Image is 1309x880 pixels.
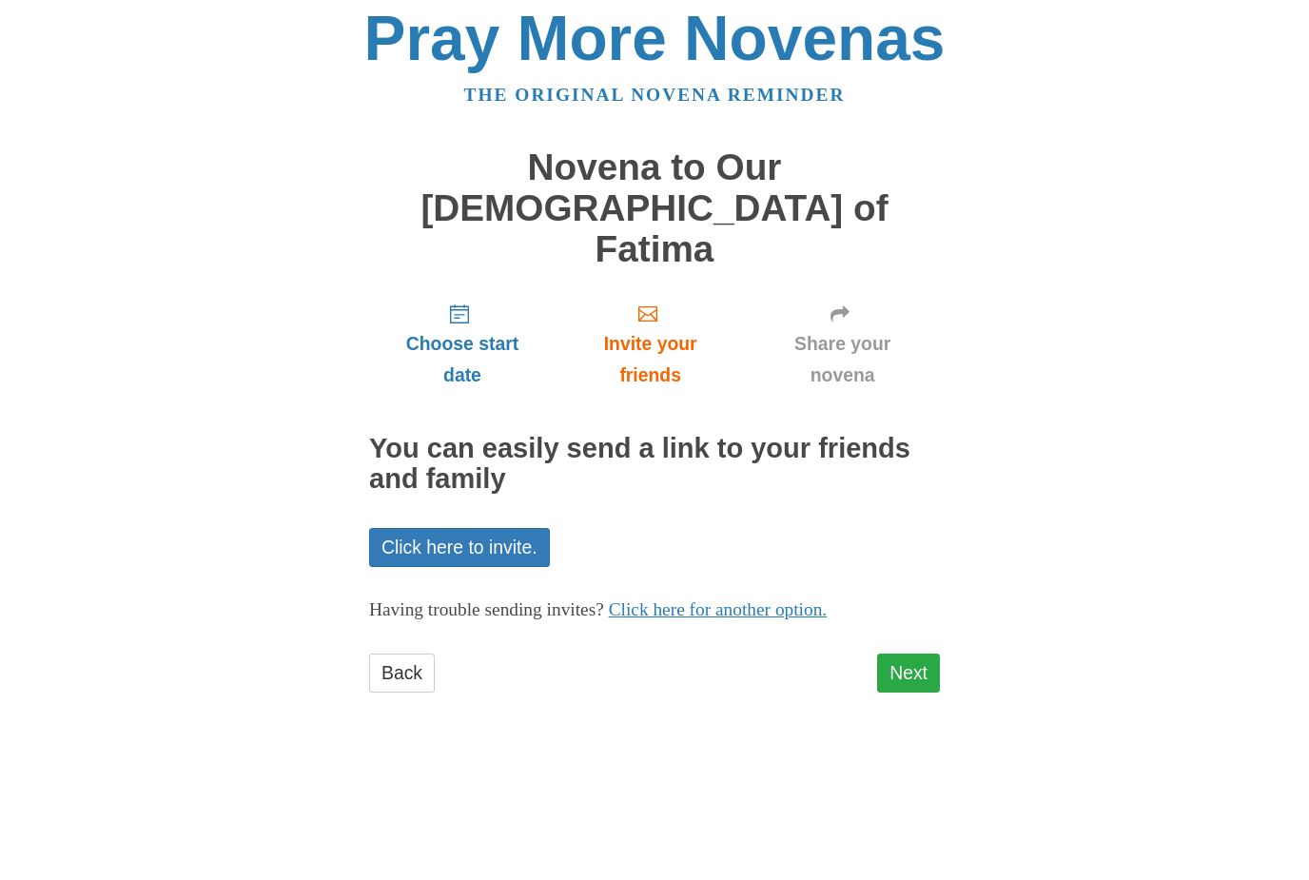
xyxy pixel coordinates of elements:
[369,299,556,412] a: Choose start date
[575,339,726,401] span: Invite your friends
[369,538,550,577] a: Click here to invite.
[609,610,828,630] a: Click here for another option.
[388,339,537,401] span: Choose start date
[369,664,435,703] a: Back
[369,444,940,505] h2: You can easily send a link to your friends and family
[364,13,946,84] a: Pray More Novenas
[877,664,940,703] a: Next
[369,610,604,630] span: Having trouble sending invites?
[464,95,846,115] a: The original novena reminder
[745,299,940,412] a: Share your novena
[764,339,921,401] span: Share your novena
[369,158,940,280] h1: Novena to Our [DEMOGRAPHIC_DATA] of Fatima
[556,299,745,412] a: Invite your friends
